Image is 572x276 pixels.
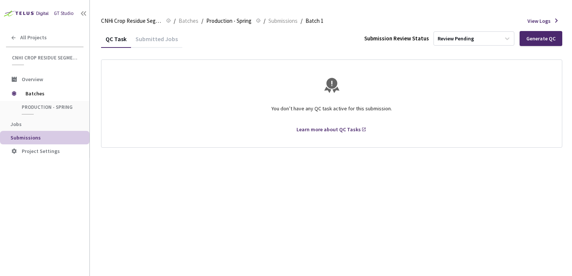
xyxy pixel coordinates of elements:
span: Production - Spring [206,16,252,25]
a: Batches [177,16,200,25]
div: Generate QC [526,36,556,42]
span: Project Settings [22,148,60,154]
span: CNHi Crop Residue Segmentation [101,16,162,25]
span: CNHi Crop Residue Segmentation [12,55,79,61]
span: Batches [179,16,198,25]
a: Submissions [267,16,299,25]
div: You don’t have any QC task active for this submission. [110,99,553,126]
span: Jobs [10,121,22,128]
span: Batches [25,86,77,101]
span: Overview [22,76,43,83]
li: / [201,16,203,25]
div: Submission Review Status [364,34,429,42]
div: Review Pending [438,35,474,42]
div: GT Studio [54,10,74,17]
span: Submissions [268,16,298,25]
div: Submitted Jobs [131,35,182,48]
span: Submissions [10,134,41,141]
span: All Projects [20,34,47,41]
li: / [301,16,302,25]
li: / [174,16,176,25]
li: / [264,16,265,25]
span: Batch 1 [305,16,323,25]
span: View Logs [527,17,551,25]
div: Learn more about QC Tasks [296,126,361,133]
div: QC Task [101,35,131,48]
span: Production - Spring [22,104,77,110]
